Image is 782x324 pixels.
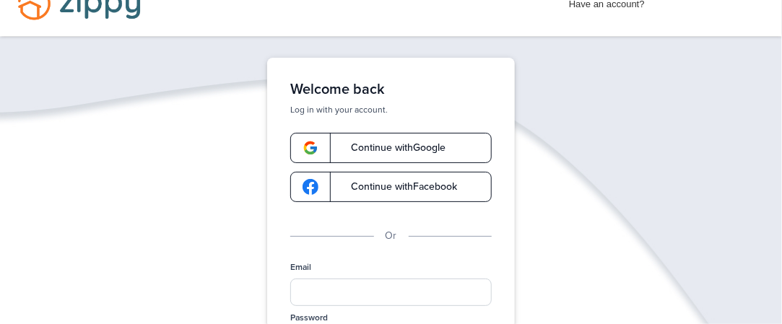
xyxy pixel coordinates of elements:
span: Continue with Facebook [336,182,457,192]
p: Or [386,228,397,244]
a: google-logoContinue withFacebook [290,172,492,202]
img: google-logo [303,179,318,195]
label: Email [290,261,311,273]
p: Log in with your account. [290,104,492,115]
span: Continue with Google [336,143,446,153]
img: google-logo [303,140,318,156]
input: Email [290,279,492,306]
a: google-logoContinue withGoogle [290,133,492,163]
h1: Welcome back [290,81,492,98]
label: Password [290,312,328,324]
